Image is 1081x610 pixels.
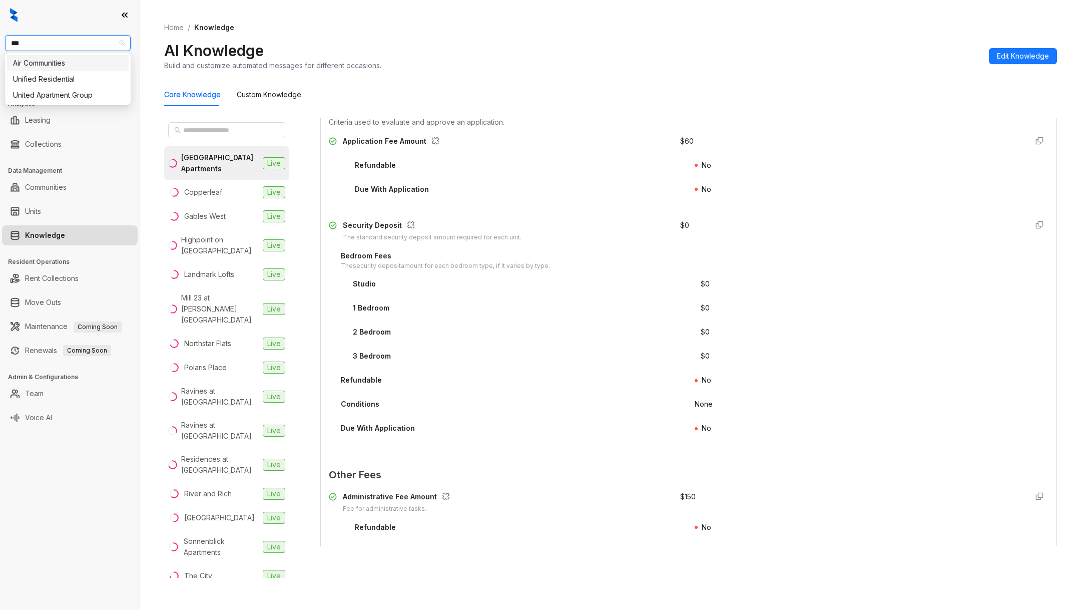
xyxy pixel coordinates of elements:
span: Live [263,239,285,251]
span: Edit Knowledge [997,51,1049,62]
span: Live [263,425,285,437]
a: Communities [25,177,67,197]
div: River and Rich [184,488,232,499]
div: Security Deposit [343,220,521,233]
li: Team [2,384,138,404]
div: Polaris Place [184,362,227,373]
div: Studio [353,278,376,289]
li: Knowledge [2,225,138,245]
div: Highpoint on [GEOGRAPHIC_DATA] [181,234,259,256]
a: RenewalsComing Soon [25,341,111,361]
div: Air Communities [7,55,129,71]
a: Rent Collections [25,268,79,288]
div: $ 60 [680,136,694,147]
h3: Admin & Configurations [8,373,140,382]
div: Refundable [355,160,396,171]
div: $ 0 [701,327,710,338]
span: No [702,424,711,432]
span: Live [263,488,285,500]
span: Live [263,362,285,374]
span: Live [263,186,285,198]
div: Due With Application [355,184,429,195]
span: Live [263,541,285,553]
span: Live [263,512,285,524]
div: 3 Bedroom [353,351,391,362]
div: Copperleaf [184,187,222,198]
h3: Data Management [8,166,140,175]
div: [GEOGRAPHIC_DATA] [184,512,255,523]
div: Air Communities [13,58,123,69]
div: Build and customize automated messages for different occasions. [164,60,381,71]
span: Live [263,303,285,315]
li: Leads [2,67,138,87]
h3: Resident Operations [8,257,140,266]
div: Unified Residential [7,71,129,87]
span: Live [263,459,285,471]
div: $ 0 [701,278,710,289]
li: / [188,22,190,33]
div: Due With Application [341,423,415,434]
span: No [702,376,711,384]
span: Live [263,391,285,403]
div: The City [184,570,212,581]
div: $ 0 [701,351,710,362]
span: Knowledge [194,23,234,32]
span: No [702,523,711,531]
span: Live [263,338,285,350]
div: Gables West [184,211,226,222]
div: Criteria used to evaluate and approve an application. [329,117,1048,128]
a: Team [25,384,44,404]
a: Move Outs [25,292,61,313]
div: Custom Knowledge [237,89,301,100]
li: Renewals [2,341,138,361]
div: None [695,399,713,410]
a: Home [162,22,186,33]
div: Bedroom Fees [341,250,550,261]
span: Coming Soon [74,322,122,333]
span: Live [263,268,285,280]
div: Due With Application [355,546,429,557]
div: Sonnenblick Apartments [184,536,259,558]
span: Other Fees [329,467,1048,483]
li: Collections [2,134,138,154]
div: The security deposit amount for each bedroom type, if it varies by type. [341,261,550,271]
a: Units [25,201,41,221]
div: Northstar Flats [184,338,231,349]
div: Mill 23 at [PERSON_NAME][GEOGRAPHIC_DATA] [181,292,259,326]
button: Edit Knowledge [989,48,1057,64]
a: Collections [25,134,62,154]
span: Live [263,570,285,582]
span: No [702,185,711,193]
div: [GEOGRAPHIC_DATA] Apartments [181,152,259,174]
div: Landmark Lofts [184,269,234,280]
div: Core Knowledge [164,89,221,100]
div: Conditions [341,399,379,410]
img: logo [10,8,18,22]
a: Leasing [25,110,51,130]
div: United Apartment Group [13,90,123,101]
div: United Apartment Group [7,87,129,103]
span: Live [263,157,285,169]
div: Fee for administrative tasks. [343,504,454,514]
li: Voice AI [2,408,138,428]
div: Ravines at [GEOGRAPHIC_DATA] [181,420,259,442]
h2: AI Knowledge [164,41,264,60]
div: The standard security deposit amount required for each unit. [343,233,521,242]
li: Leasing [2,110,138,130]
div: Residences at [GEOGRAPHIC_DATA] [181,454,259,476]
div: $ 0 [701,302,710,314]
div: Refundable [341,375,382,386]
span: No [702,161,711,169]
div: Refundable [355,522,396,533]
div: Administrative Fee Amount [343,491,454,504]
div: Unified Residential [13,74,123,85]
div: $ 0 [680,220,689,231]
li: Maintenance [2,317,138,337]
li: Rent Collections [2,268,138,288]
li: Move Outs [2,292,138,313]
a: Voice AI [25,408,52,428]
div: $ 150 [680,491,696,502]
div: Application Fee Amount [343,136,443,149]
li: Communities [2,177,138,197]
span: Live [263,210,285,222]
